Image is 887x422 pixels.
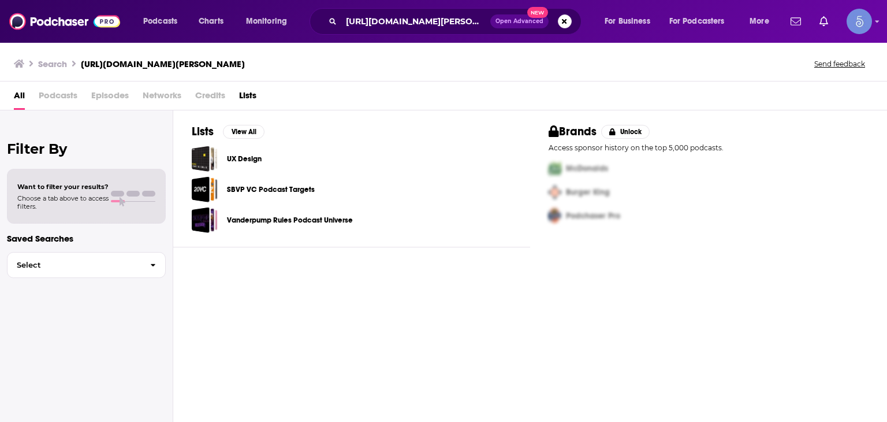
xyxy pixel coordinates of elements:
[17,183,109,191] span: Want to filter your results?
[341,12,490,31] input: Search podcasts, credits, & more...
[191,12,230,31] a: Charts
[549,143,869,152] p: Access sponsor history on the top 5,000 podcasts.
[17,194,109,210] span: Choose a tab above to access filters.
[7,140,166,157] h2: Filter By
[566,211,620,221] span: Podchaser Pro
[495,18,543,24] span: Open Advanced
[227,183,315,196] a: SBVP VC Podcast Targets
[246,13,287,29] span: Monitoring
[192,207,218,233] a: Vanderpump Rules Podcast Universe
[81,58,245,69] h3: [URL][DOMAIN_NAME][PERSON_NAME]
[143,86,181,110] span: Networks
[811,59,869,69] button: Send feedback
[195,86,225,110] span: Credits
[238,12,302,31] button: open menu
[227,153,262,165] a: UX Design
[192,124,214,139] h2: Lists
[135,12,192,31] button: open menu
[8,261,141,269] span: Select
[7,252,166,278] button: Select
[239,86,256,110] a: Lists
[786,12,806,31] a: Show notifications dropdown
[320,8,592,35] div: Search podcasts, credits, & more...
[544,204,566,228] img: Third Pro Logo
[227,214,353,227] a: Vanderpump Rules Podcast Universe
[490,14,549,28] button: Open AdvancedNew
[847,9,872,34] img: User Profile
[601,125,650,139] button: Unlock
[14,86,25,110] a: All
[223,125,264,139] button: View All
[527,7,548,18] span: New
[91,86,129,110] span: Episodes
[847,9,872,34] button: Show profile menu
[662,12,741,31] button: open menu
[847,9,872,34] span: Logged in as Spiral5-G1
[38,58,67,69] h3: Search
[39,86,77,110] span: Podcasts
[192,176,218,202] a: SBVP VC Podcast Targets
[741,12,784,31] button: open menu
[750,13,769,29] span: More
[544,157,566,180] img: First Pro Logo
[192,146,218,172] a: UX Design
[7,233,166,244] p: Saved Searches
[549,124,597,139] h2: Brands
[192,124,264,139] a: ListsView All
[605,13,650,29] span: For Business
[597,12,665,31] button: open menu
[199,13,223,29] span: Charts
[9,10,120,32] img: Podchaser - Follow, Share and Rate Podcasts
[566,187,610,197] span: Burger King
[815,12,833,31] a: Show notifications dropdown
[669,13,725,29] span: For Podcasters
[544,180,566,204] img: Second Pro Logo
[143,13,177,29] span: Podcasts
[566,164,608,173] span: McDonalds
